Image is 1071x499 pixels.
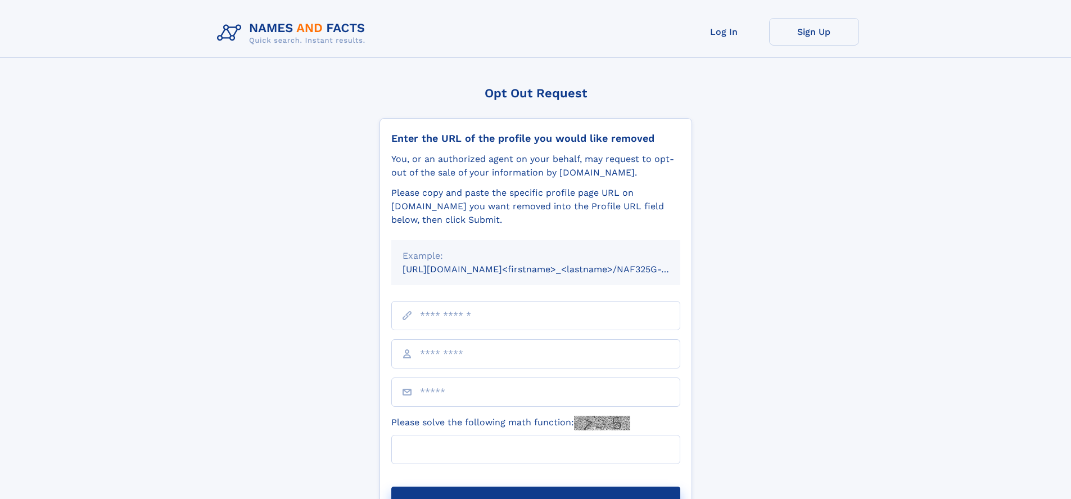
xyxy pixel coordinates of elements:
[391,416,630,430] label: Please solve the following math function:
[213,18,374,48] img: Logo Names and Facts
[391,132,680,145] div: Enter the URL of the profile you would like removed
[403,264,702,275] small: [URL][DOMAIN_NAME]<firstname>_<lastname>/NAF325G-xxxxxxxx
[391,186,680,227] div: Please copy and paste the specific profile page URL on [DOMAIN_NAME] you want removed into the Pr...
[379,86,692,100] div: Opt Out Request
[769,18,859,46] a: Sign Up
[403,249,669,263] div: Example:
[679,18,769,46] a: Log In
[391,152,680,179] div: You, or an authorized agent on your behalf, may request to opt-out of the sale of your informatio...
